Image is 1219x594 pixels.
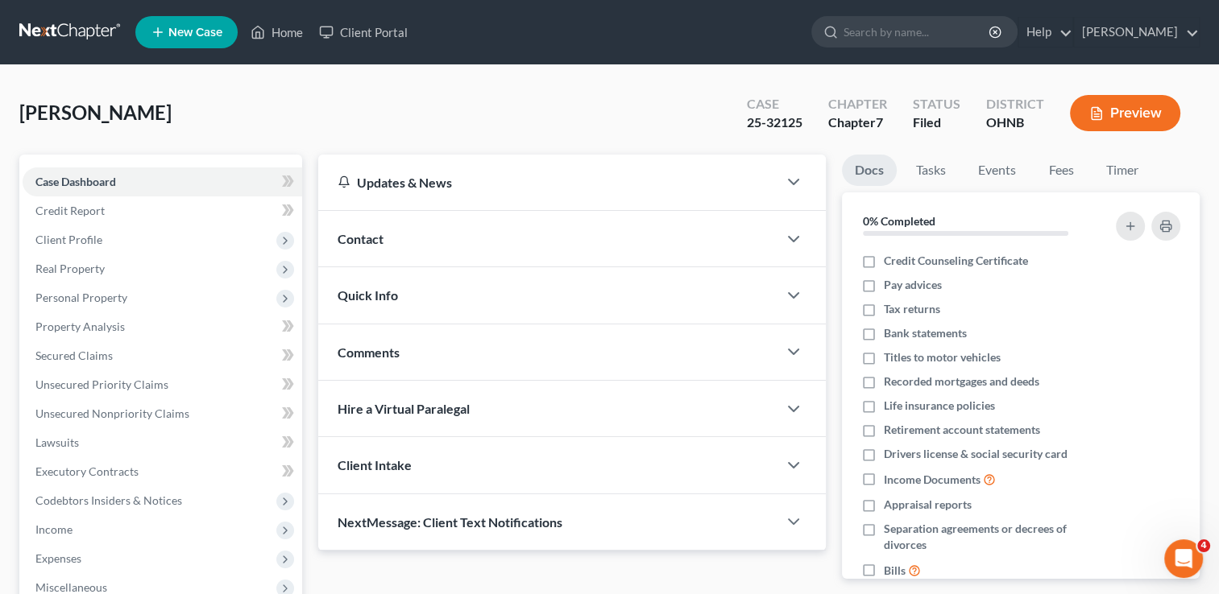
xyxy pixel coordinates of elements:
span: Executory Contracts [35,464,139,478]
span: Contact [338,231,384,246]
span: [PERSON_NAME] [19,101,172,124]
a: Property Analysis [23,312,302,341]
span: Titles to motor vehicles [884,349,1001,365]
iframe: Intercom live chat [1164,539,1203,578]
a: Home [243,18,311,47]
a: Unsecured Nonpriority Claims [23,399,302,428]
div: Filed [913,113,960,132]
a: Lawsuits [23,428,302,457]
span: Codebtors Insiders & Notices [35,493,182,507]
span: Client Profile [35,233,102,246]
span: Income [35,522,73,536]
span: Quick Info [338,287,398,303]
span: 4 [1197,539,1210,552]
div: Case [747,95,802,113]
button: Preview [1070,95,1180,131]
span: NextMessage: Client Text Notifications [338,514,562,530]
div: Chapter [828,113,887,132]
span: Hire a Virtual Paralegal [338,401,470,416]
a: Fees [1035,155,1087,186]
span: Personal Property [35,291,127,304]
a: Tasks [903,155,959,186]
span: Unsecured Nonpriority Claims [35,406,189,420]
a: Help [1018,18,1072,47]
a: Executory Contracts [23,457,302,486]
a: Events [965,155,1029,186]
span: Life insurance policies [884,398,995,414]
span: Credit Report [35,204,105,217]
input: Search by name... [844,17,991,47]
span: Appraisal reports [884,497,972,513]
span: Recorded mortgages and deeds [884,373,1039,390]
div: District [986,95,1044,113]
a: Client Portal [311,18,416,47]
span: Real Property [35,262,105,275]
span: New Case [168,27,222,39]
div: Chapter [828,95,887,113]
span: Drivers license & social security card [884,446,1068,462]
span: Comments [338,344,400,360]
span: Pay advices [884,277,942,293]
div: OHNB [986,113,1044,132]
a: Unsecured Priority Claims [23,370,302,399]
span: Case Dashboard [35,175,116,188]
span: Separation agreements or decrees of divorces [884,521,1097,553]
span: 7 [876,114,883,130]
a: Docs [842,155,897,186]
span: Retirement account statements [884,422,1040,438]
div: Status [913,95,960,113]
span: Miscellaneous [35,580,107,594]
div: 25-32125 [747,113,802,132]
a: Secured Claims [23,341,302,370]
span: Unsecured Priority Claims [35,377,168,391]
strong: 0% Completed [863,214,935,228]
span: Tax returns [884,301,940,317]
a: [PERSON_NAME] [1074,18,1199,47]
div: Updates & News [338,174,758,191]
span: Lawsuits [35,435,79,449]
span: Bank statements [884,325,967,341]
a: Case Dashboard [23,167,302,196]
span: Expenses [35,551,81,565]
a: Timer [1093,155,1151,186]
span: Credit Counseling Certificate [884,253,1028,269]
span: Bills [884,563,906,579]
span: Client Intake [338,457,412,472]
a: Credit Report [23,196,302,225]
span: Income Documents [884,472,981,488]
span: Secured Claims [35,349,113,362]
span: Property Analysis [35,320,125,333]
